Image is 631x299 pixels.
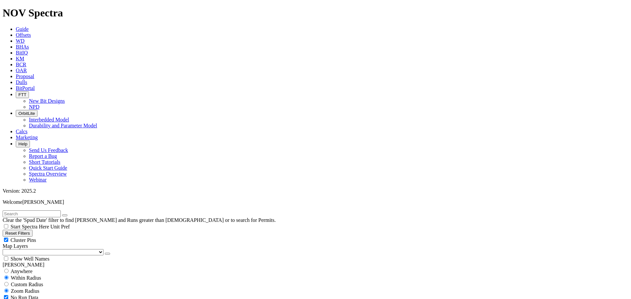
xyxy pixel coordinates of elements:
a: Quick Start Guide [29,165,67,171]
p: Welcome [3,199,628,205]
span: Clear the 'Spud Date' filter to find [PERSON_NAME] and Runs greater than [DEMOGRAPHIC_DATA] or to... [3,217,276,223]
span: Unit Pref [50,224,70,229]
a: KM [16,56,24,61]
button: OrbitLite [16,110,37,117]
span: Cluster Pins [11,237,36,243]
span: FTT [18,92,26,97]
span: Zoom Radius [11,288,39,294]
span: Help [18,141,27,146]
a: Dulls [16,79,27,85]
a: BCR [16,62,26,67]
a: New Bit Designs [29,98,65,104]
a: OAR [16,68,27,73]
a: Offsets [16,32,31,38]
a: BitPortal [16,85,35,91]
a: Guide [16,26,29,32]
a: Spectra Overview [29,171,67,177]
input: Start Spectra Here [4,224,8,228]
button: Reset Filters [3,230,33,237]
span: OrbitLite [18,111,35,116]
span: Anywhere [11,268,33,274]
a: Marketing [16,135,38,140]
a: NPD [29,104,39,110]
a: Proposal [16,74,34,79]
span: Within Radius [11,275,41,281]
a: WD [16,38,25,44]
button: FTT [16,91,29,98]
a: Short Tutorials [29,159,60,165]
a: Webinar [29,177,47,182]
a: Durability and Parameter Model [29,123,97,128]
a: BHAs [16,44,29,50]
span: [PERSON_NAME] [22,199,64,205]
a: Calcs [16,129,28,134]
a: Interbedded Model [29,117,69,122]
span: Show Well Names [11,256,49,262]
a: Send Us Feedback [29,147,68,153]
span: Custom Radius [11,282,43,287]
div: [PERSON_NAME] [3,262,628,268]
div: Version: 2025.2 [3,188,628,194]
h1: NOV Spectra [3,7,628,19]
a: Report a Bug [29,153,57,159]
input: Search [3,210,61,217]
a: BitIQ [16,50,28,55]
span: Start Spectra Here [11,224,49,229]
button: Help [16,140,30,147]
span: Map Layers [3,243,28,249]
